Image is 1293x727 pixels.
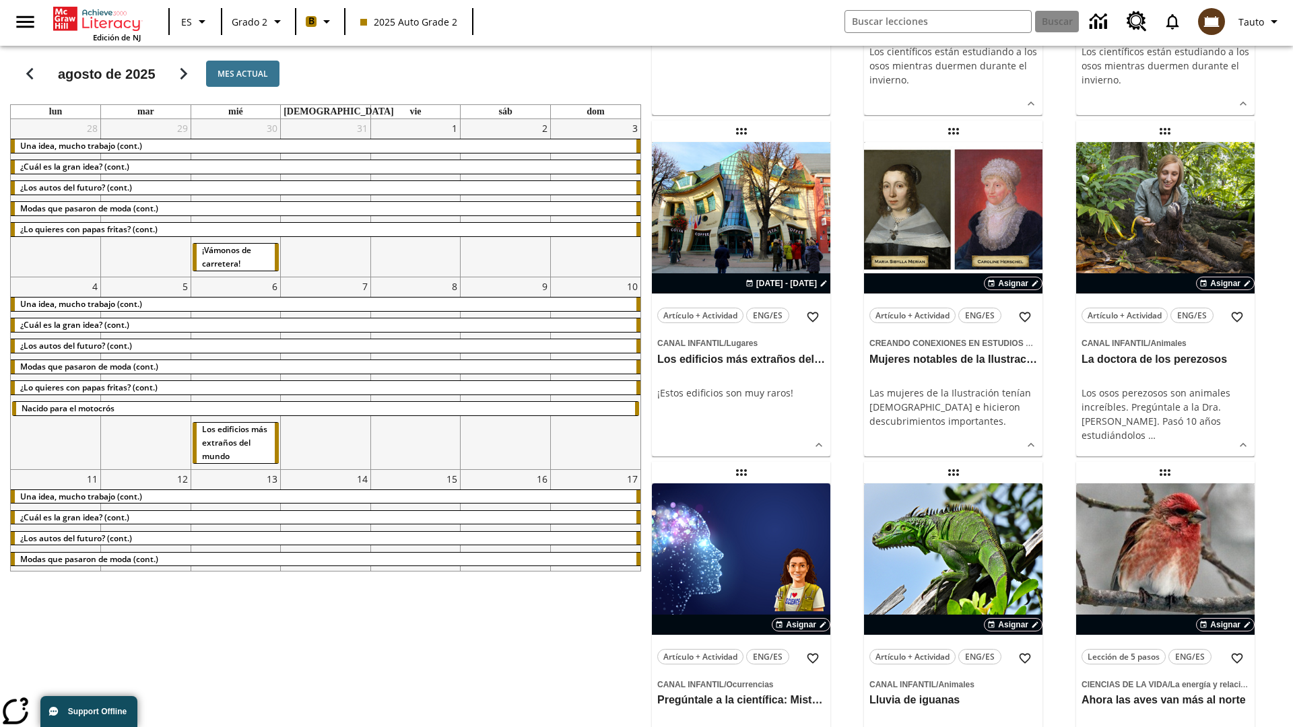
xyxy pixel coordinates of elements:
[281,105,397,118] a: jueves
[1238,15,1264,29] span: Tauto
[756,277,817,289] span: [DATE] - [DATE]
[20,382,158,393] span: ¿Lo quieres con papas fritas? (cont.)
[11,223,640,236] div: ¿Lo quieres con papas fritas? (cont.)
[1082,339,1148,348] span: Canal Infantil
[1168,649,1212,664] button: ENG/ES
[584,105,607,118] a: domingo
[998,277,1028,289] span: Asignar
[174,9,217,34] button: Lenguaje: ES, Selecciona un idioma
[550,277,640,469] td: 10 de agosto de 2025
[193,244,279,271] div: ¡Vámonos de carretera!
[1150,339,1186,348] span: Animales
[11,181,640,195] div: ¿Los autos del futuro? (cont.)
[180,277,191,296] a: 5 de agosto de 2025
[869,353,1037,367] h3: Mujeres notables de la Ilustración
[1177,308,1207,322] span: ENG/ES
[1082,353,1249,367] h3: La doctora de los perezosos
[407,105,424,118] a: viernes
[630,119,640,137] a: 3 de agosto de 2025
[11,318,640,332] div: ¿Cuál es la gran idea? (cont.)
[539,277,550,296] a: 9 de agosto de 2025
[958,649,1001,664] button: ENG/ES
[1082,693,1249,707] h3: Ahora las aves van más al norte
[1154,120,1176,142] div: Lección arrastrable: La doctora de los perezosos
[1013,305,1037,329] button: Añadir a mis Favoritas
[984,618,1042,631] button: Asignar Elegir fechas
[11,511,640,524] div: ¿Cuál es la gran idea? (cont.)
[370,469,461,627] td: 15 de agosto de 2025
[998,619,1028,631] span: Asignar
[1168,680,1170,689] span: /
[1225,305,1249,329] button: Añadir a mis Favoritas
[1233,435,1253,455] button: Ver más
[786,619,816,631] span: Asignar
[20,361,158,372] span: Modas que pasaron de moda (cont.)
[193,423,279,463] div: Los edificios más extraños del mundo
[11,298,640,311] div: Una idea, mucho trabajo (cont.)
[1082,677,1249,691] span: Tema: Ciencias de la Vida/La energía y relaciones en los ecosistemas
[936,680,938,689] span: /
[20,491,142,502] span: Una idea, mucho trabajo (cont.)
[101,119,191,277] td: 29 de julio de 2025
[11,532,640,545] div: ¿Los autos del futuro? (cont.)
[1155,4,1190,39] a: Notificaciones
[20,182,132,193] span: ¿Los autos del futuro? (cont.)
[624,470,640,488] a: 17 de agosto de 2025
[875,650,950,664] span: Artículo + Actividad
[11,160,640,174] div: ¿Cuál es la gran idea? (cont.)
[360,15,457,29] span: 2025 Auto Grade 2
[202,244,251,269] span: ¡Vámonos de carretera!
[40,696,137,727] button: Support Offline
[449,119,460,137] a: 1 de agosto de 2025
[202,423,267,462] span: Los edificios más extraños del mundo
[1210,619,1240,631] span: Asignar
[1196,618,1255,631] button: Asignar Elegir fechas
[746,649,789,664] button: ENG/ES
[11,277,101,469] td: 4 de agosto de 2025
[731,462,752,483] div: Lección arrastrable: Pregúntale a la científica: Misterios de la mente
[226,105,246,118] a: miércoles
[1210,277,1240,289] span: Asignar
[1225,646,1249,670] button: Añadir a mis Favoritas
[965,308,995,322] span: ENG/ES
[1082,3,1119,40] a: Centro de información
[20,223,158,235] span: ¿Lo quieres con papas fritas? (cont.)
[281,469,371,627] td: 14 de agosto de 2025
[90,277,100,296] a: 4 de agosto de 2025
[1119,3,1155,40] a: Centro de recursos, Se abrirá en una pestaña nueva.
[869,386,1037,428] p: Las mujeres de la Ilustración tenían [DEMOGRAPHIC_DATA] e hicieron descubrimientos importantes.
[943,462,964,483] div: Lección arrastrable: Lluvia de iguanas
[20,140,142,151] span: Una idea, mucho trabajo (cont.)
[1021,94,1041,114] button: Ver más
[657,353,825,367] h3: Los edificios más extraños del mundo
[11,119,101,277] td: 28 de julio de 2025
[657,677,825,691] span: Tema: Canal Infantil/Ocurrencias
[11,360,640,374] div: Modas que pasaron de moda (cont.)
[68,707,127,716] span: Support Offline
[269,277,280,296] a: 6 de agosto de 2025
[20,298,142,310] span: Una idea, mucho trabajo (cont.)
[11,469,101,627] td: 11 de agosto de 2025
[84,470,100,488] a: 11 de agosto de 2025
[869,335,1037,350] span: Tema: Creando conexiones en Estudios Sociales/Historia universal II
[726,339,758,348] span: Lugares
[5,2,45,42] button: Abrir el menú lateral
[652,142,830,456] div: lesson details
[869,339,1067,348] span: Creando conexiones en Estudios Sociales
[461,119,551,277] td: 2 de agosto de 2025
[232,15,267,29] span: Grado 2
[360,277,370,296] a: 7 de agosto de 2025
[191,277,281,469] td: 6 de agosto de 2025
[984,277,1042,290] button: Asignar Elegir fechas
[174,119,191,137] a: 29 de julio de 2025
[1175,650,1205,664] span: ENG/ES
[1233,94,1253,114] button: Ver más
[1082,44,1249,87] p: Los científicos están estudiando a los osos mientras duermen durante el invierno.
[1021,435,1041,455] button: Ver más
[539,119,550,137] a: 2 de agosto de 2025
[1082,649,1166,664] button: Lección de 5 pasos
[11,553,640,566] div: Modas que pasaron de moda (cont.)
[370,119,461,277] td: 1 de agosto de 2025
[300,9,340,34] button: Boost El color de la clase es anaranjado claro. Cambiar el color de la clase.
[1148,339,1150,348] span: /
